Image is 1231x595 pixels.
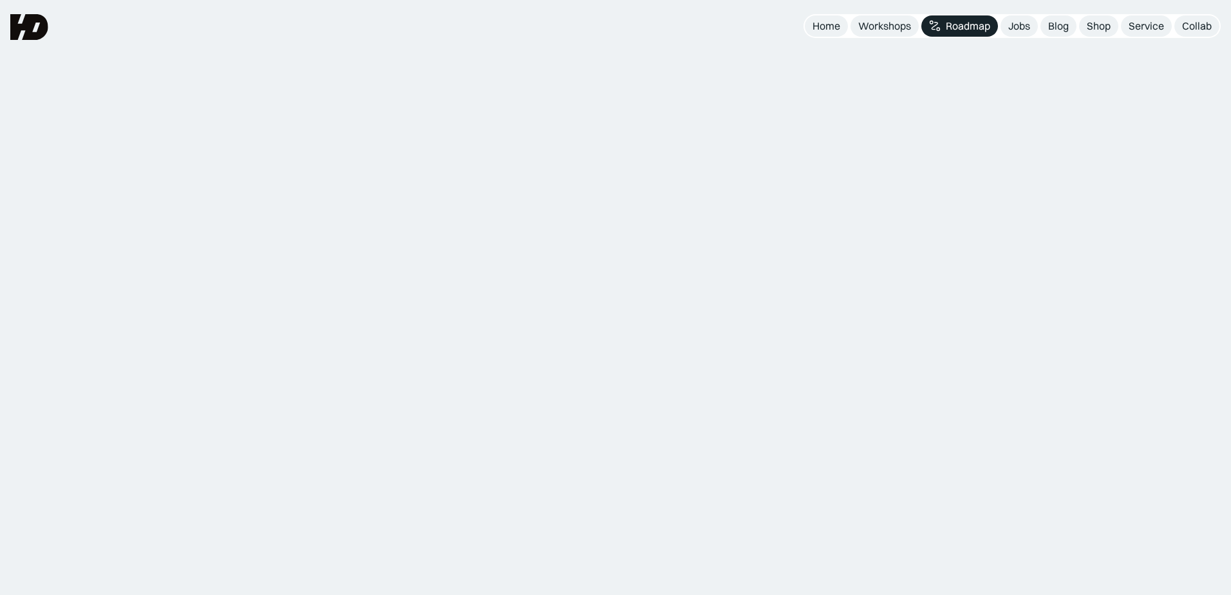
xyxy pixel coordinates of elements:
[850,15,919,37] a: Workshops
[1087,19,1111,33] div: Shop
[1174,15,1219,37] a: Collab
[1182,19,1212,33] div: Collab
[1079,15,1118,37] a: Shop
[946,19,990,33] div: Roadmap
[805,15,848,37] a: Home
[1129,19,1164,33] div: Service
[813,19,840,33] div: Home
[1121,15,1172,37] a: Service
[1040,15,1076,37] a: Blog
[1001,15,1038,37] a: Jobs
[921,15,998,37] a: Roadmap
[1008,19,1030,33] div: Jobs
[858,19,911,33] div: Workshops
[1048,19,1069,33] div: Blog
